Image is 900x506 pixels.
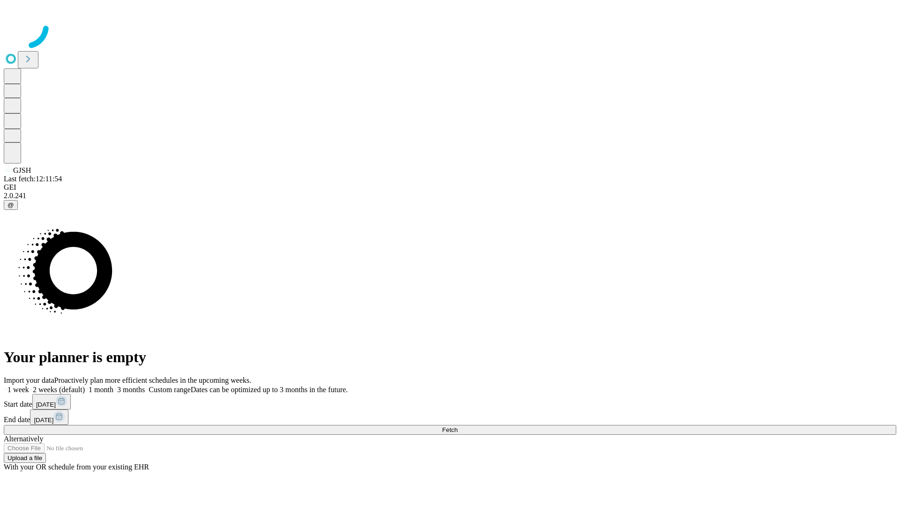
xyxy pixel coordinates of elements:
[36,401,56,408] span: [DATE]
[4,394,896,409] div: Start date
[4,435,43,443] span: Alternatively
[117,386,145,394] span: 3 months
[54,376,251,384] span: Proactively plan more efficient schedules in the upcoming weeks.
[442,426,457,433] span: Fetch
[149,386,190,394] span: Custom range
[4,175,62,183] span: Last fetch: 12:11:54
[34,417,53,424] span: [DATE]
[4,463,149,471] span: With your OR schedule from your existing EHR
[7,386,29,394] span: 1 week
[89,386,113,394] span: 1 month
[191,386,348,394] span: Dates can be optimized up to 3 months in the future.
[33,386,85,394] span: 2 weeks (default)
[13,166,31,174] span: GJSH
[4,349,896,366] h1: Your planner is empty
[32,394,71,409] button: [DATE]
[4,192,896,200] div: 2.0.241
[4,183,896,192] div: GEI
[4,425,896,435] button: Fetch
[7,201,14,208] span: @
[4,453,46,463] button: Upload a file
[4,409,896,425] div: End date
[4,376,54,384] span: Import your data
[4,200,18,210] button: @
[30,409,68,425] button: [DATE]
